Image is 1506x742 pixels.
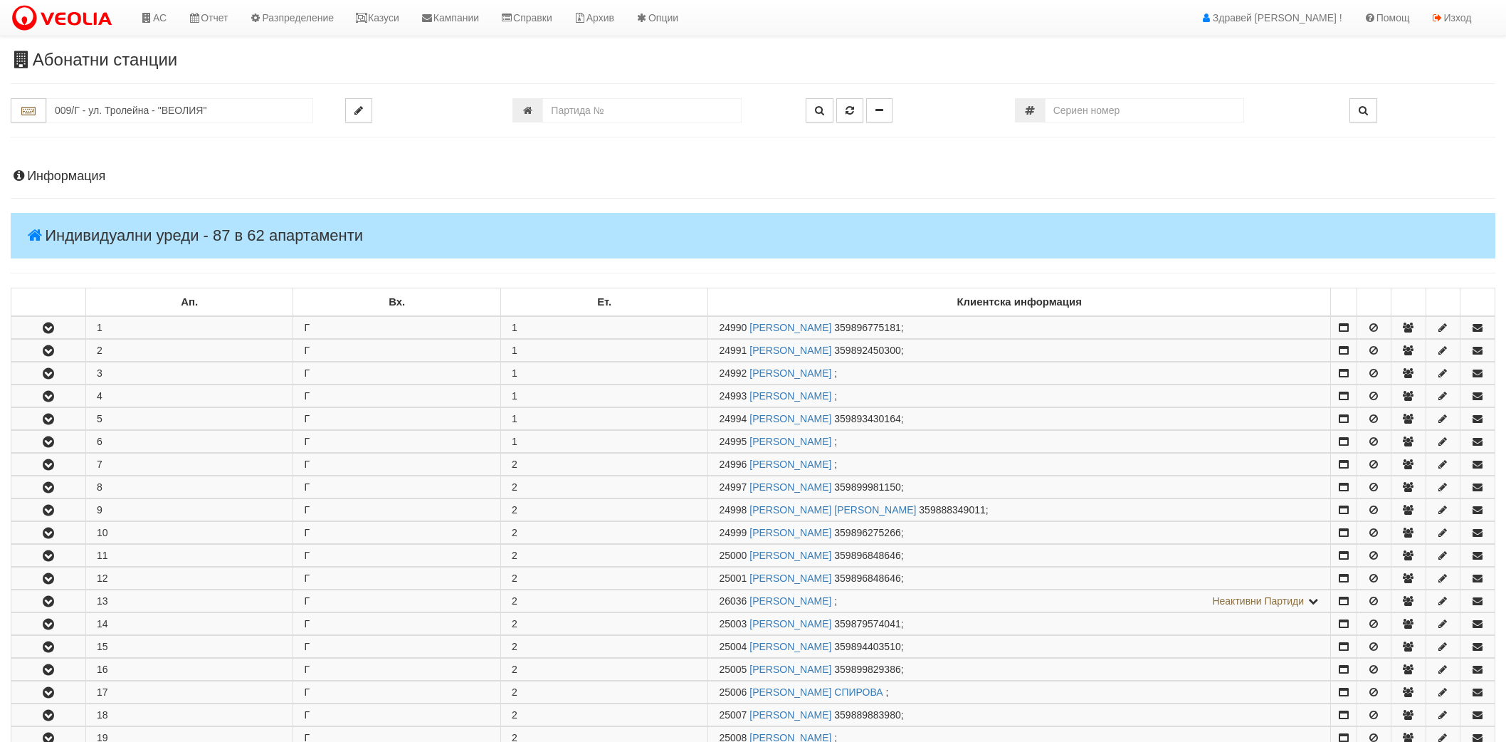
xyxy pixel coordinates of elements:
td: Г [293,340,501,362]
h4: Индивидуални уреди - 87 в 62 апартаменти [11,213,1495,258]
span: 359896275266 [834,527,900,538]
span: 1 [512,367,517,379]
td: : No sort applied, sorting is disabled [1357,288,1391,317]
span: Партида № [719,436,747,447]
td: 2 [85,340,293,362]
span: 2 [512,664,517,675]
a: [PERSON_NAME] [749,664,831,675]
span: 359879574041 [834,618,900,629]
span: 2 [512,459,517,470]
td: 9 [85,499,293,521]
b: Вх. [389,296,405,308]
td: 14 [85,613,293,635]
td: 16 [85,659,293,681]
span: 2 [512,595,517,607]
b: Ет. [597,296,611,308]
span: Партида № [719,504,747,516]
td: 11 [85,545,293,567]
span: Партида № [719,709,747,721]
td: Вх.: No sort applied, sorting is disabled [293,288,501,317]
td: ; [708,499,1331,521]
a: [PERSON_NAME] [749,436,831,447]
span: Партида № [719,595,747,607]
span: 359899829386 [834,664,900,675]
a: [PERSON_NAME] [749,390,831,402]
img: VeoliaLogo.png [11,4,119,33]
span: 359896775181 [834,322,900,333]
a: [PERSON_NAME] [749,709,831,721]
span: Партида № [719,664,747,675]
td: : No sort applied, sorting is disabled [1330,288,1357,317]
span: Неактивни Партиди [1212,595,1304,607]
td: 15 [85,636,293,658]
span: 2 [512,709,517,721]
a: [PERSON_NAME] [749,345,831,356]
a: [PERSON_NAME] [PERSON_NAME] [749,504,916,516]
td: Г [293,499,501,521]
span: Партида № [719,413,747,424]
span: Партида № [719,459,747,470]
span: Партида № [719,322,747,333]
td: 17 [85,681,293,704]
span: 2 [512,481,517,493]
span: 1 [512,436,517,447]
a: [PERSON_NAME] [749,641,831,652]
td: Клиентска информация: No sort applied, sorting is disabled [708,288,1331,317]
td: ; [708,362,1331,385]
span: 2 [512,618,517,629]
td: ; [708,385,1331,407]
input: Партида № [542,98,742,122]
td: Ет.: No sort applied, sorting is disabled [500,288,708,317]
td: 5 [85,408,293,430]
input: Сериен номер [1045,98,1244,122]
span: 359892450300 [834,345,900,356]
td: Г [293,590,501,612]
td: 1 [85,316,293,339]
td: Г [293,568,501,590]
td: ; [708,454,1331,476]
span: 359894403510 [834,641,900,652]
a: [PERSON_NAME] [749,322,831,333]
span: Партида № [719,367,747,379]
span: Партида № [719,573,747,584]
td: ; [708,545,1331,567]
a: [PERSON_NAME] [749,459,831,470]
a: [PERSON_NAME] [749,550,831,561]
td: Г [293,636,501,658]
td: : No sort applied, sorting is disabled [1460,288,1495,317]
span: 1 [512,390,517,402]
span: 2 [512,686,517,698]
span: Партида № [719,481,747,493]
a: [PERSON_NAME] [749,367,831,379]
span: Партида № [719,618,747,629]
span: 359896848646 [834,550,900,561]
td: : No sort applied, sorting is disabled [1391,288,1426,317]
a: [PERSON_NAME] [749,481,831,493]
span: 359899981150 [834,481,900,493]
td: Г [293,476,501,498]
td: ; [708,590,1331,612]
td: ; [708,636,1331,658]
td: 4 [85,385,293,407]
td: ; [708,316,1331,339]
td: Г [293,704,501,726]
span: Партида № [719,345,747,356]
span: Партида № [719,527,747,538]
a: [PERSON_NAME] [749,527,831,538]
span: 359896848646 [834,573,900,584]
td: 10 [85,522,293,544]
b: Клиентска информация [957,296,1082,308]
td: 12 [85,568,293,590]
td: 6 [85,431,293,453]
td: ; [708,431,1331,453]
a: [PERSON_NAME] [749,573,831,584]
span: 2 [512,573,517,584]
span: 359893430164 [834,413,900,424]
h4: Информация [11,169,1495,184]
td: ; [708,408,1331,430]
td: ; [708,613,1331,635]
td: Г [293,454,501,476]
td: 18 [85,704,293,726]
a: [PERSON_NAME] [749,595,831,607]
td: ; [708,340,1331,362]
